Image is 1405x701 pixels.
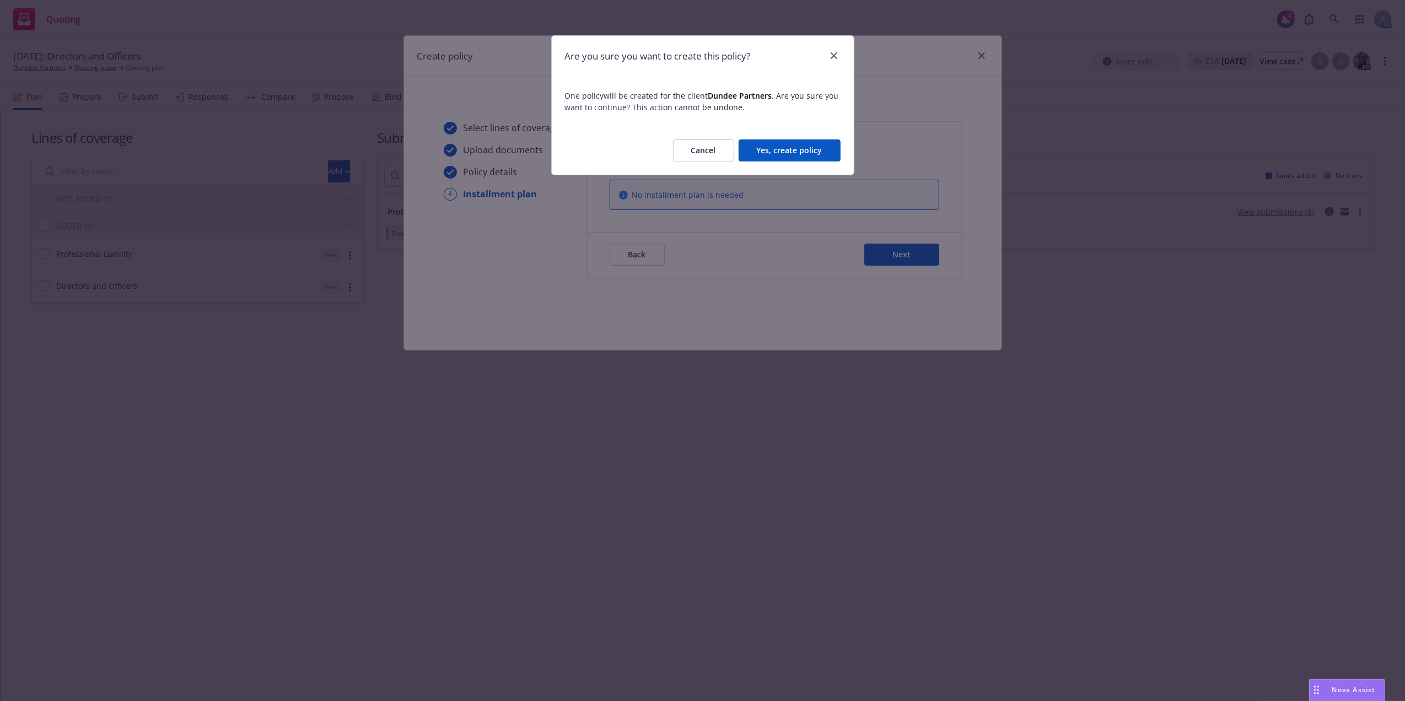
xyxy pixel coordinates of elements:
strong: Dundee Partners [708,90,772,101]
button: Yes, create policy [739,139,841,161]
button: Nova Assist [1309,679,1385,701]
span: Nova Assist [1332,685,1376,694]
div: Drag to move [1310,680,1323,700]
button: Cancel [673,139,734,161]
span: One policy will be created for the client . Are you sure you want to continue? This action cannot... [565,90,841,113]
h1: Are you sure you want to create this policy? [565,49,751,63]
a: close [827,49,841,62]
